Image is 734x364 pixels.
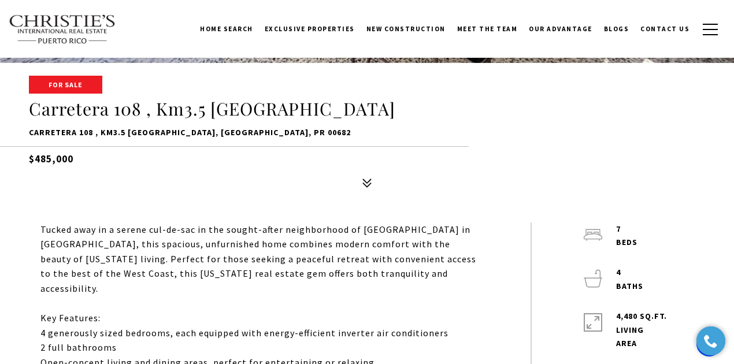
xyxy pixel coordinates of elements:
[259,14,361,43] a: Exclusive Properties
[451,14,524,43] a: Meet the Team
[9,14,116,44] img: Christie's International Real Estate text transparent background
[640,25,689,33] span: Contact Us
[598,14,635,43] a: Blogs
[29,98,705,120] h1: Carretera 108 , Km3.5 [GEOGRAPHIC_DATA]
[695,13,725,46] button: button
[265,25,355,33] span: Exclusive Properties
[604,25,629,33] span: Blogs
[29,126,705,140] p: Carretera 108 , Km3.5 [GEOGRAPHIC_DATA], [GEOGRAPHIC_DATA], PR 00682
[635,14,695,43] a: Contact Us
[616,310,667,351] p: 4,480 Sq.Ft. LIVING AREA
[194,14,259,43] a: Home Search
[361,14,451,43] a: New Construction
[616,222,637,250] p: 7 beds
[29,146,705,166] h5: $485,000
[523,14,598,43] a: Our Advantage
[616,266,643,294] p: 4 baths
[366,25,446,33] span: New Construction
[529,25,592,33] span: Our Advantage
